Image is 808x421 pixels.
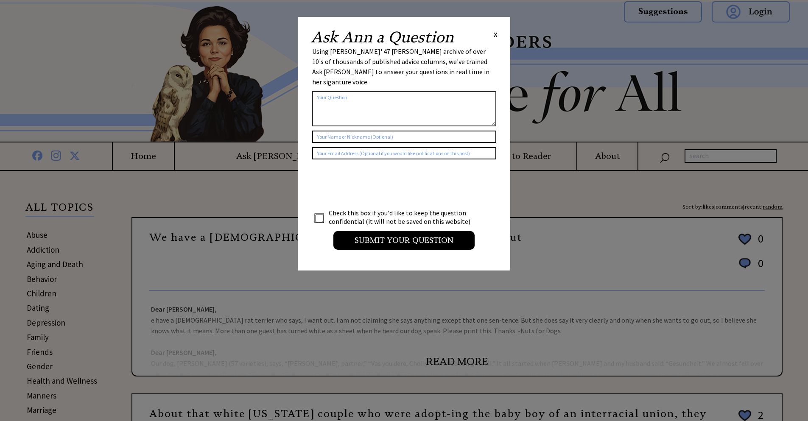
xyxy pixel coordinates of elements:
[312,168,441,201] iframe: reCAPTCHA
[494,30,498,39] span: X
[312,147,496,159] input: Your Email Address (Optional if you would like notifications on this post)
[311,30,454,45] h2: Ask Ann a Question
[328,208,478,226] td: Check this box if you'd like to keep the question confidential (it will not be saved on this webs...
[312,46,496,87] div: Using [PERSON_NAME]' 47 [PERSON_NAME] archive of over 10's of thousands of published advice colum...
[333,231,475,250] input: Submit your Question
[312,131,496,143] input: Your Name or Nickname (Optional)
